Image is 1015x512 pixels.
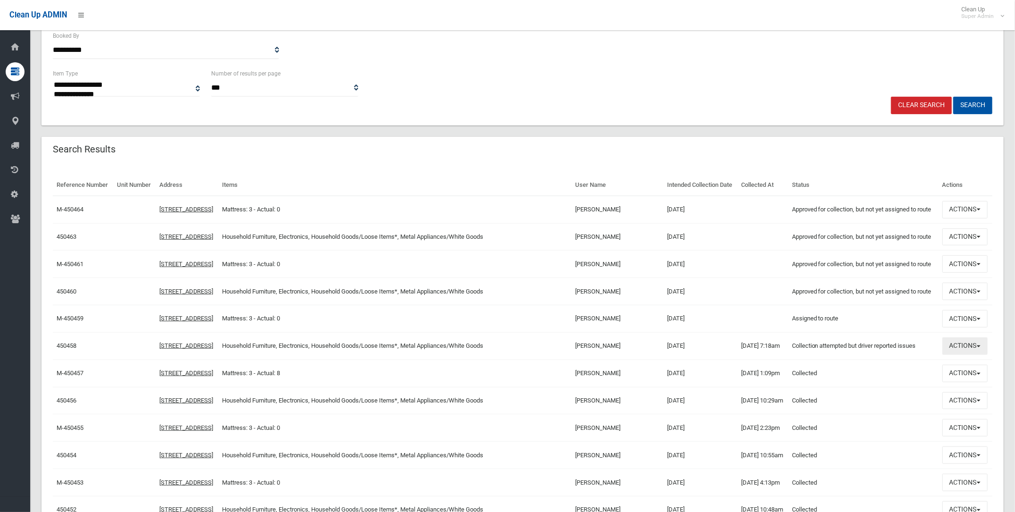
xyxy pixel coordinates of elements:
td: Mattress: 3 - Actual: 0 [218,469,571,496]
a: [STREET_ADDRESS] [159,206,214,213]
td: Collected [788,387,939,414]
button: Actions [942,201,988,218]
td: [PERSON_NAME] [571,196,663,223]
td: [DATE] [663,332,737,360]
a: Clear Search [891,97,952,114]
td: [DATE] [663,360,737,387]
td: Collected [788,442,939,469]
td: [PERSON_NAME] [571,223,663,251]
td: Mattress: 3 - Actual: 0 [218,305,571,333]
small: Super Admin [961,13,994,20]
button: Search [953,97,992,114]
td: Collected [788,414,939,442]
a: [STREET_ADDRESS] [159,342,214,349]
td: Approved for collection, but not yet assigned to route [788,223,939,251]
button: Actions [942,310,988,327]
header: Search Results [41,140,127,159]
td: [PERSON_NAME] [571,332,663,360]
td: Mattress: 3 - Actual: 0 [218,414,571,442]
td: [DATE] [663,414,737,442]
td: Mattress: 3 - Actual: 0 [218,251,571,278]
button: Actions [942,337,988,355]
a: 450460 [57,288,76,295]
td: [DATE] 1:09pm [738,360,788,387]
td: [DATE] 10:55am [738,442,788,469]
td: [DATE] 4:13pm [738,469,788,496]
button: Actions [942,365,988,382]
th: Unit Number [113,175,156,196]
td: [PERSON_NAME] [571,278,663,305]
td: [PERSON_NAME] [571,414,663,442]
a: [STREET_ADDRESS] [159,233,214,240]
th: Status [788,175,939,196]
button: Actions [942,446,988,464]
td: [DATE] [663,305,737,333]
td: Approved for collection, but not yet assigned to route [788,278,939,305]
th: Intended Collection Date [663,175,737,196]
td: Collected [788,360,939,387]
a: 450454 [57,452,76,459]
button: Actions [942,283,988,300]
td: [DATE] 2:23pm [738,414,788,442]
td: [PERSON_NAME] [571,305,663,333]
td: Household Furniture, Electronics, Household Goods/Loose Items*, Metal Appliances/White Goods [218,442,571,469]
td: Household Furniture, Electronics, Household Goods/Loose Items*, Metal Appliances/White Goods [218,387,571,414]
a: 450458 [57,342,76,349]
a: M-450461 [57,260,83,268]
td: [PERSON_NAME] [571,387,663,414]
th: User Name [571,175,663,196]
td: Household Furniture, Electronics, Household Goods/Loose Items*, Metal Appliances/White Goods [218,332,571,360]
td: [PERSON_NAME] [571,251,663,278]
a: [STREET_ADDRESS] [159,315,214,322]
td: [PERSON_NAME] [571,360,663,387]
td: [DATE] [663,387,737,414]
a: [STREET_ADDRESS] [159,424,214,431]
td: [PERSON_NAME] [571,442,663,469]
label: Item Type [53,68,78,79]
td: Collected [788,469,939,496]
a: 450456 [57,397,76,404]
td: Household Furniture, Electronics, Household Goods/Loose Items*, Metal Appliances/White Goods [218,223,571,251]
a: [STREET_ADDRESS] [159,369,214,377]
a: [STREET_ADDRESS] [159,260,214,268]
a: [STREET_ADDRESS] [159,452,214,459]
td: Mattress: 3 - Actual: 8 [218,360,571,387]
label: Booked By [53,31,79,41]
td: [DATE] 7:18am [738,332,788,360]
td: Assigned to route [788,305,939,333]
a: [STREET_ADDRESS] [159,288,214,295]
a: M-450459 [57,315,83,322]
td: [DATE] [663,278,737,305]
a: M-450455 [57,424,83,431]
button: Actions [942,228,988,246]
a: M-450464 [57,206,83,213]
td: [DATE] [663,469,737,496]
td: [DATE] [663,223,737,251]
th: Actions [939,175,992,196]
button: Actions [942,419,988,436]
span: Clean Up [957,6,1003,20]
a: [STREET_ADDRESS] [159,479,214,486]
td: Approved for collection, but not yet assigned to route [788,196,939,223]
th: Reference Number [53,175,113,196]
label: Number of results per page [211,68,281,79]
button: Actions [942,255,988,273]
span: Clean Up ADMIN [9,10,67,19]
td: [DATE] [663,251,737,278]
td: [DATE] [663,442,737,469]
a: [STREET_ADDRESS] [159,397,214,404]
th: Collected At [738,175,788,196]
td: [DATE] [663,196,737,223]
a: 450463 [57,233,76,240]
th: Address [156,175,219,196]
td: Mattress: 3 - Actual: 0 [218,196,571,223]
td: [DATE] 10:29am [738,387,788,414]
button: Actions [942,474,988,491]
td: [PERSON_NAME] [571,469,663,496]
a: M-450457 [57,369,83,377]
button: Actions [942,392,988,410]
th: Items [218,175,571,196]
td: Approved for collection, but not yet assigned to route [788,251,939,278]
td: Collection attempted but driver reported issues [788,332,939,360]
td: Household Furniture, Electronics, Household Goods/Loose Items*, Metal Appliances/White Goods [218,278,571,305]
